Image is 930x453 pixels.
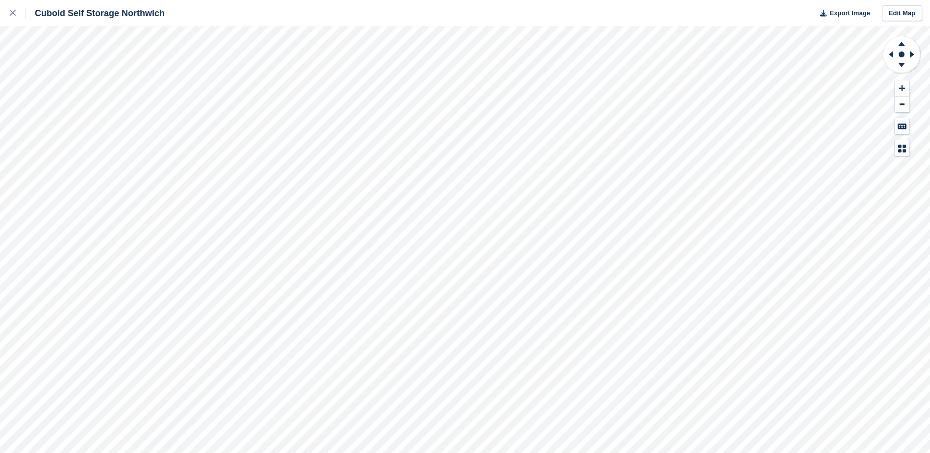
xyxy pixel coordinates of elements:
button: Zoom Out [895,97,909,113]
button: Zoom In [895,80,909,97]
button: Keyboard Shortcuts [895,118,909,134]
button: Map Legend [895,140,909,156]
div: Cuboid Self Storage Northwich [26,7,165,19]
span: Export Image [829,8,870,18]
button: Export Image [814,5,870,22]
a: Edit Map [882,5,922,22]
